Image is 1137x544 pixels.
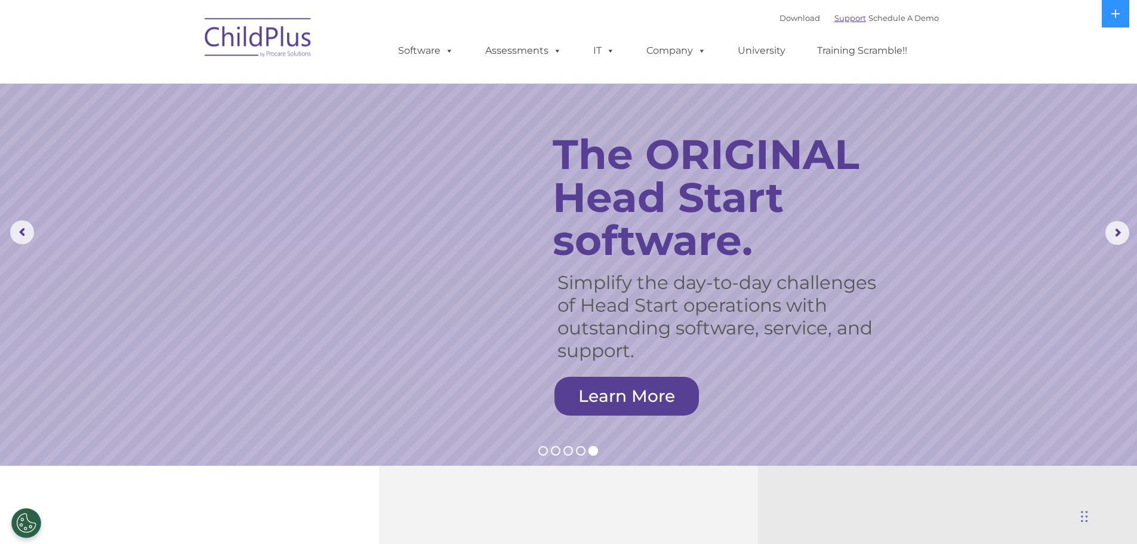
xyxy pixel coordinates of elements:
[805,39,919,63] a: Training Scramble!!
[1077,487,1137,544] iframe: Chat Widget
[1081,499,1088,534] div: Drag
[11,508,41,538] button: Cookies Settings
[553,133,908,262] rs-layer: The ORIGINAL Head Start software.
[634,39,718,63] a: Company
[779,13,939,23] font: |
[726,39,797,63] a: University
[779,13,820,23] a: Download
[581,39,627,63] a: IT
[834,13,866,23] a: Support
[386,39,466,63] a: Software
[166,79,202,88] span: Last name
[557,271,891,362] rs-layer: Simplify the day-to-day challenges of Head Start operations with outstanding software, service, a...
[554,377,699,416] a: Learn More
[199,10,318,69] img: ChildPlus by Procare Solutions
[868,13,939,23] a: Schedule A Demo
[473,39,574,63] a: Assessments
[166,128,217,137] span: Phone number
